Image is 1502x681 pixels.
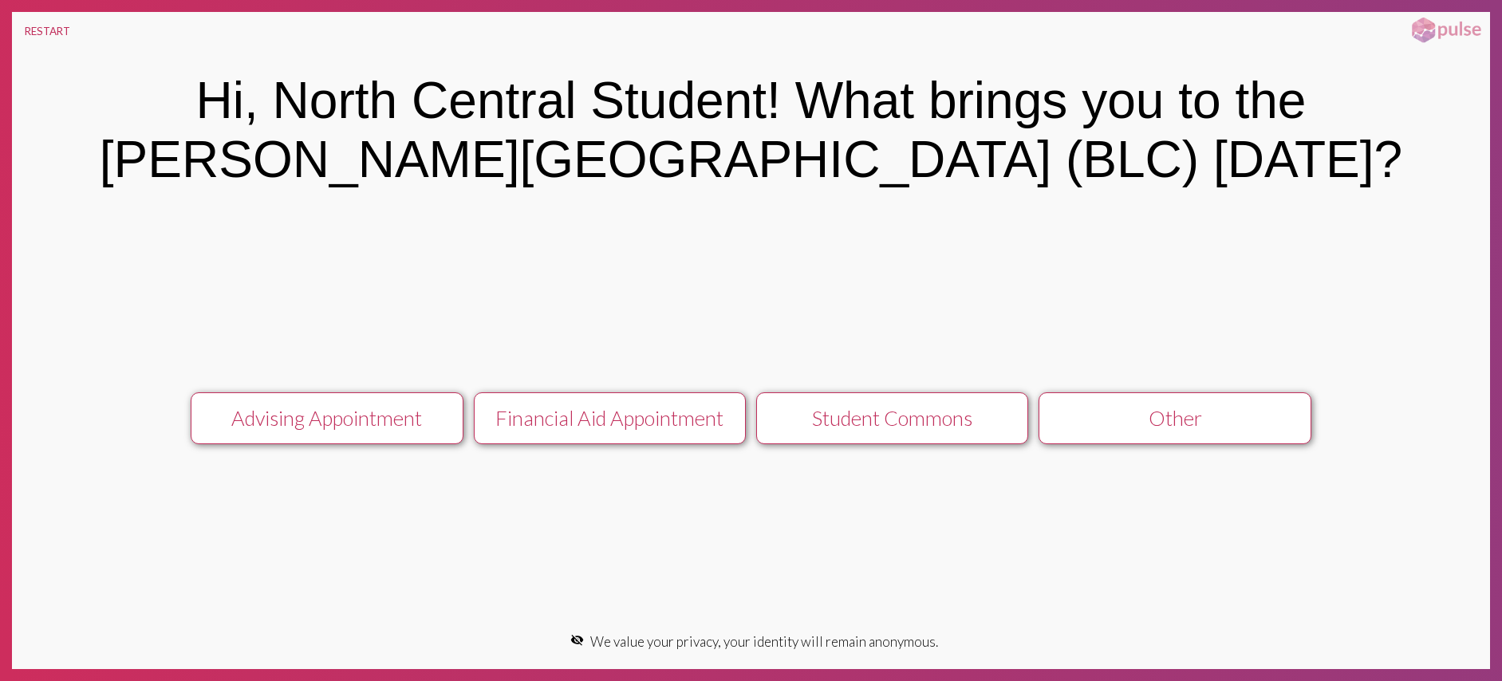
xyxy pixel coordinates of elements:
[12,12,83,50] button: RESTART
[488,406,731,430] div: Financial Aid Appointment
[590,633,938,650] span: We value your privacy, your identity will remain anonymous.
[33,71,1470,189] div: Hi, North Central Student! What brings you to the [PERSON_NAME][GEOGRAPHIC_DATA] (BLC) [DATE]?
[1406,16,1486,45] img: pulsehorizontalsmall.png
[1039,392,1311,444] button: Other
[570,633,584,647] mat-icon: visibility_off
[474,392,747,444] button: Financial Aid Appointment
[771,406,1014,430] div: Student Commons
[205,406,448,430] div: Advising Appointment
[1053,406,1296,430] div: Other
[191,392,463,444] button: Advising Appointment
[756,392,1029,444] button: Student Commons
